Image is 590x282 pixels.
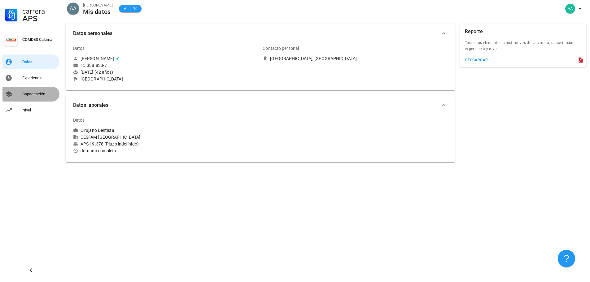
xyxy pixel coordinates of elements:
[462,56,491,64] button: descargar
[22,108,57,113] div: Nivel
[73,69,258,75] div: [DATE] (42 años)
[263,41,299,56] div: Contacto personal
[22,59,57,64] div: Datos
[2,54,59,69] a: Datos
[67,2,79,15] div: avatar
[460,40,586,56] div: Todos los elementos constitutivos de la carrera; capacitación, experiencia y niveles.
[73,148,258,154] div: Jornada completa
[81,128,114,133] div: Cirujano Dentista
[73,113,85,128] div: Datos
[22,76,57,80] div: Experiencia
[73,29,440,38] span: Datos personales
[81,76,123,82] div: [GEOGRAPHIC_DATA]
[22,15,57,22] div: APS
[123,6,128,12] span: A
[2,103,59,118] a: Nivel
[263,56,447,61] a: [GEOGRAPHIC_DATA], [GEOGRAPHIC_DATA]
[66,95,455,115] button: Datos laborales
[81,63,107,68] div: 15.388.833-7
[70,2,76,15] span: AA
[83,2,113,8] div: [PERSON_NAME]
[2,87,59,102] a: Capacitación
[133,6,138,12] span: 10
[66,24,455,43] button: Datos personales
[565,4,575,14] div: avatar
[83,8,113,15] div: Mis datos
[22,37,57,42] div: COMDES Calama
[73,141,258,147] div: APS 19.378 (Plazo indefinido)
[2,71,59,85] a: Experiencia
[465,58,488,62] div: descargar
[73,41,85,56] div: Datos
[270,56,357,61] div: [GEOGRAPHIC_DATA], [GEOGRAPHIC_DATA]
[465,24,483,40] div: Reporte
[22,92,57,97] div: Capacitación
[73,134,258,140] div: CESFAM [GEOGRAPHIC_DATA]
[81,56,114,61] div: [PERSON_NAME]
[22,7,57,15] div: Carrera
[73,101,440,110] span: Datos laborales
